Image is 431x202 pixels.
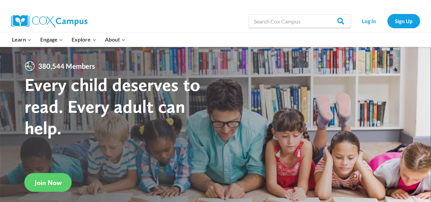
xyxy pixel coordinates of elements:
[387,14,420,28] a: Sign Up
[8,32,130,47] nav: Primary Navigation
[12,35,31,44] span: Learn
[354,14,420,28] nav: Secondary Navigation
[354,14,384,28] a: Log In
[72,35,96,44] span: Explore
[105,35,125,44] span: About
[249,14,351,28] input: Search Cox Campus
[35,178,62,187] span: Join Now
[25,74,200,139] strong: Every child deserves to read. Every adult can help.
[11,15,88,27] img: Cox Campus
[40,35,63,44] span: Engage
[35,61,98,72] span: 380,544 Members
[25,173,72,192] a: Join Now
